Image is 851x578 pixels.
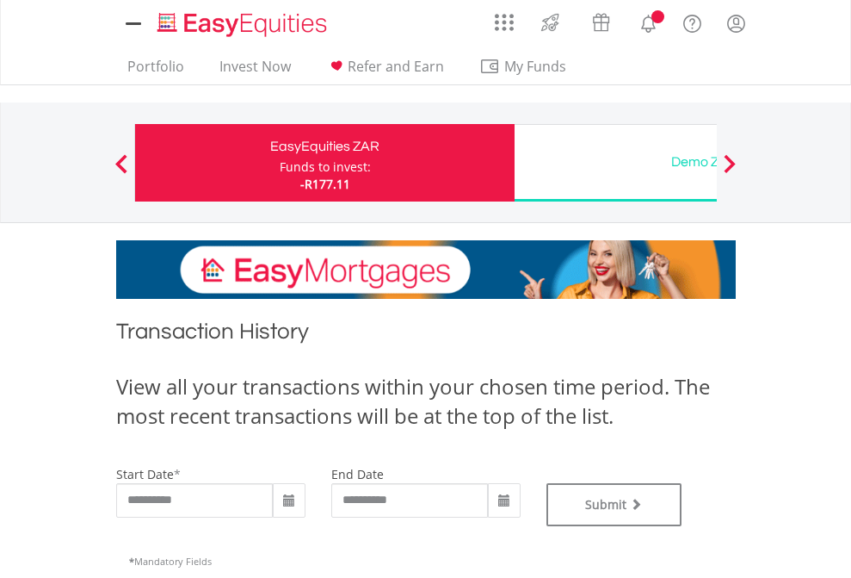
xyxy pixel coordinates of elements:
img: EasyEquities_Logo.png [154,10,334,39]
a: Refer and Earn [319,58,451,84]
a: AppsGrid [484,4,525,32]
a: Notifications [626,4,670,39]
label: end date [331,466,384,482]
div: EasyEquities ZAR [145,134,504,158]
span: Refer and Earn [348,57,444,76]
img: EasyMortage Promotion Banner [116,240,736,299]
div: View all your transactions within your chosen time period. The most recent transactions will be a... [116,372,736,432]
img: grid-menu-icon.svg [495,13,514,32]
span: Mandatory Fields [129,555,212,568]
img: vouchers-v2.svg [587,9,615,36]
span: -R177.11 [300,176,350,192]
a: Vouchers [576,4,626,36]
div: Funds to invest: [280,158,371,176]
a: Portfolio [120,58,191,84]
button: Next [712,163,747,180]
img: thrive-v2.svg [536,9,564,36]
a: My Profile [714,4,758,42]
a: Invest Now [213,58,298,84]
label: start date [116,466,174,482]
span: My Funds [479,55,592,78]
button: Previous [104,163,139,180]
a: FAQ's and Support [670,4,714,39]
a: Home page [151,4,334,39]
h1: Transaction History [116,316,736,355]
button: Submit [546,483,682,526]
